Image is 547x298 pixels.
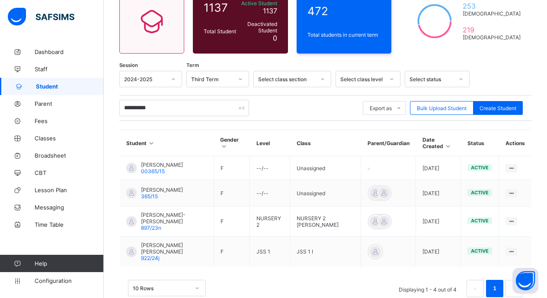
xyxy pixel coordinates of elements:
[290,206,361,237] td: NURSERY 2 [PERSON_NAME]
[471,218,489,224] span: active
[35,100,104,107] span: Parent
[463,25,521,34] span: 219
[417,105,467,111] span: Bulk Upload Student
[505,280,523,297] button: next page
[250,237,290,267] td: JSS 1
[340,76,384,82] div: Select class level
[505,280,523,297] li: 下一页
[290,180,361,206] td: Unassigned
[490,283,499,294] a: 1
[119,62,138,68] span: Session
[35,169,104,176] span: CBT
[273,34,277,42] span: 0
[307,4,381,18] span: 472
[141,255,160,261] span: 922/24j
[250,130,290,156] th: Level
[290,130,361,156] th: Class
[416,130,461,156] th: Date Created
[361,130,416,156] th: Parent/Guardian
[471,190,489,196] span: active
[250,206,290,237] td: NURSERY 2
[463,34,521,41] span: [DEMOGRAPHIC_DATA]
[370,105,392,111] span: Export as
[35,221,104,228] span: Time Table
[35,152,104,159] span: Broadsheet
[204,1,236,14] span: 1137
[250,156,290,180] td: --/--
[141,225,161,231] span: 897/23n
[467,280,484,297] button: prev page
[141,242,207,255] span: [PERSON_NAME] [PERSON_NAME]
[36,83,104,90] span: Student
[486,280,503,297] li: 1
[461,130,499,156] th: Status
[124,76,166,82] div: 2024-2025
[202,26,238,37] div: Total Student
[220,143,227,149] i: Sort in Ascending Order
[471,248,489,254] span: active
[263,6,277,15] span: 1137
[214,206,250,237] td: F
[8,8,74,26] img: safsims
[141,187,183,193] span: [PERSON_NAME]
[214,156,250,180] td: F
[512,268,538,294] button: Open asap
[35,187,104,193] span: Lesson Plan
[214,237,250,267] td: F
[186,62,199,68] span: Term
[416,206,461,237] td: [DATE]
[463,2,521,10] span: 253
[120,130,214,156] th: Student
[141,162,183,168] span: [PERSON_NAME]
[416,156,461,180] td: [DATE]
[463,10,521,17] span: [DEMOGRAPHIC_DATA]
[35,135,104,142] span: Classes
[35,260,103,267] span: Help
[258,76,315,82] div: Select class section
[148,140,155,146] i: Sort in Ascending Order
[141,212,207,225] span: [PERSON_NAME]-[PERSON_NAME]
[35,66,104,73] span: Staff
[445,143,452,149] i: Sort in Ascending Order
[133,285,190,292] div: 10 Rows
[416,237,461,267] td: [DATE]
[250,180,290,206] td: --/--
[480,105,516,111] span: Create Student
[290,237,361,267] td: JSS 1 I
[35,48,104,55] span: Dashboard
[141,193,158,200] span: 365/15
[307,32,381,38] span: Total students in current term
[467,280,484,297] li: 上一页
[471,165,489,171] span: active
[290,156,361,180] td: Unassigned
[141,168,165,174] span: 00365/15
[416,180,461,206] td: [DATE]
[499,130,531,156] th: Actions
[214,130,250,156] th: Gender
[35,204,104,211] span: Messaging
[392,280,463,297] li: Displaying 1 - 4 out of 4
[191,76,233,82] div: Third Term
[240,21,277,34] span: Deactivated Student
[409,76,454,82] div: Select status
[35,117,104,124] span: Fees
[35,277,103,284] span: Configuration
[214,180,250,206] td: F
